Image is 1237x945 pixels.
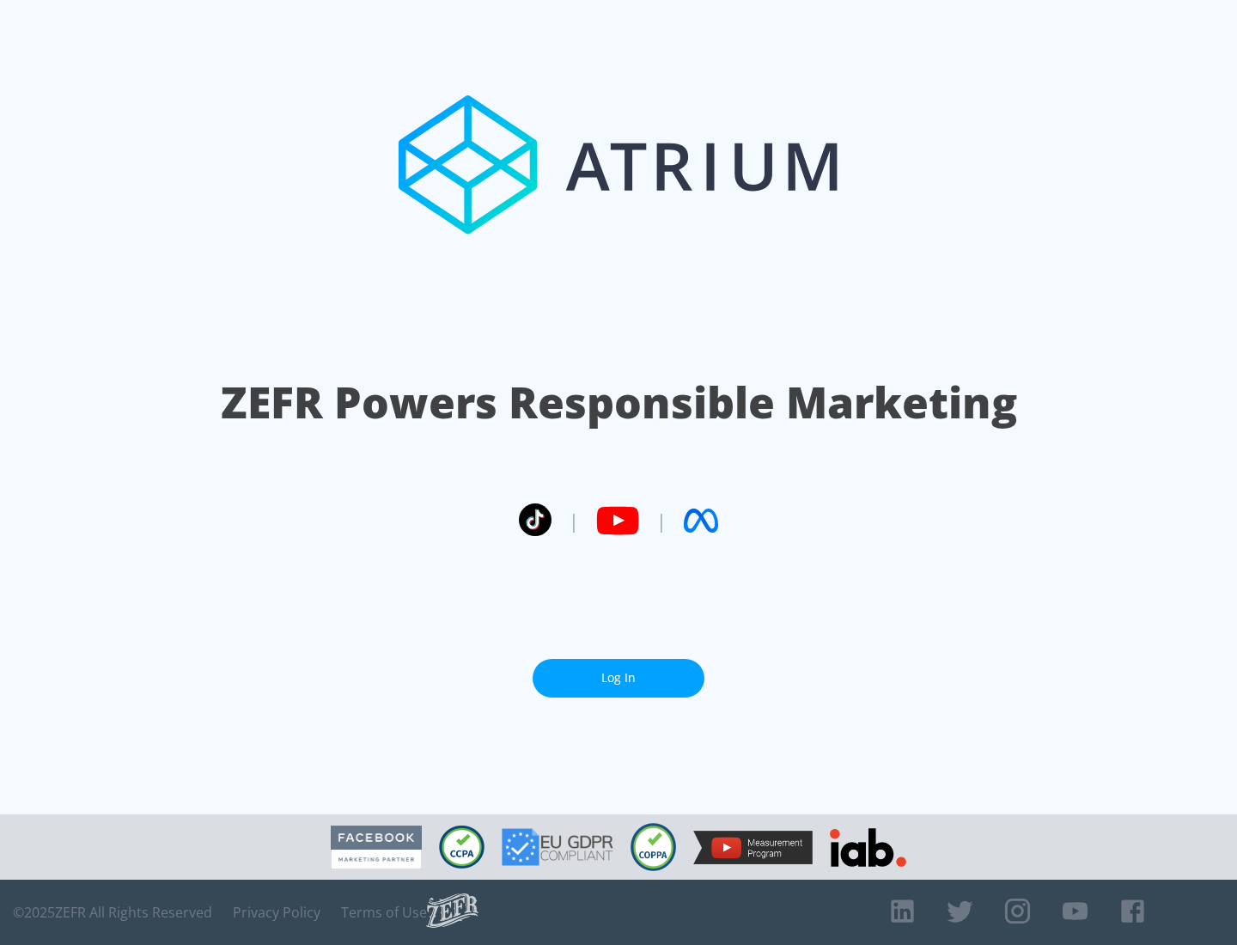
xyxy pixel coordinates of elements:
img: CCPA Compliant [439,826,484,869]
img: IAB [830,828,906,867]
img: YouTube Measurement Program [693,831,813,864]
h1: ZEFR Powers Responsible Marketing [221,373,1017,432]
a: Terms of Use [341,904,427,921]
span: | [656,508,667,533]
img: GDPR Compliant [502,828,613,866]
img: Facebook Marketing Partner [331,826,422,869]
img: COPPA Compliant [631,823,676,871]
a: Log In [533,659,704,698]
a: Privacy Policy [233,904,320,921]
span: | [569,508,579,533]
span: © 2025 ZEFR All Rights Reserved [13,904,212,921]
